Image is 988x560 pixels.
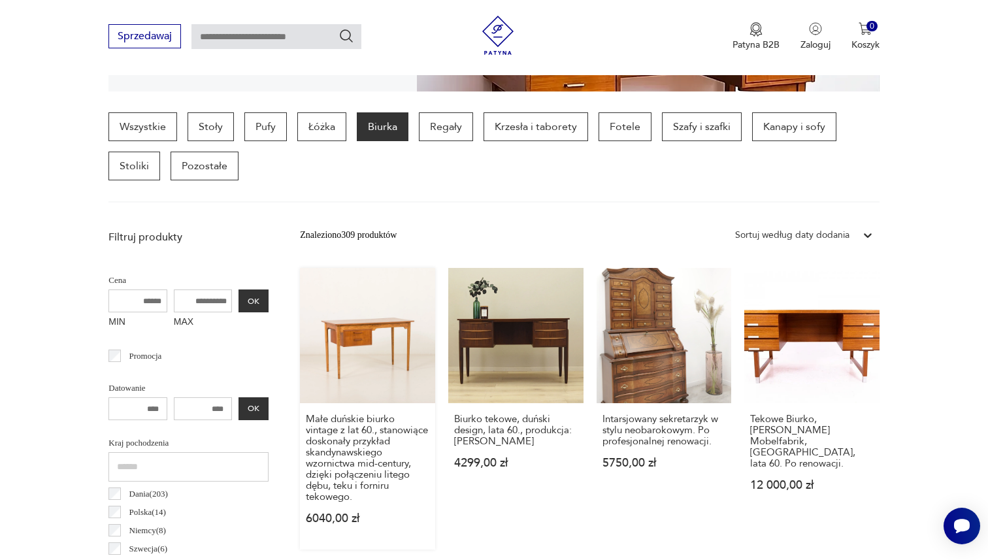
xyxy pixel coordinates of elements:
[129,505,166,519] p: Polska ( 14 )
[733,22,780,51] a: Ikona medaluPatyna B2B
[129,487,168,501] p: Dania ( 203 )
[744,268,880,550] a: Tekowe Biurko, Eigil Petersens Mobelfabrik, Dania, lata 60. Po renowacji.Tekowe Biurko, [PERSON_N...
[419,112,473,141] a: Regały
[448,268,584,550] a: Biurko tekowe, duński design, lata 60., produkcja: DaniaBiurko tekowe, duński design, lata 60., p...
[239,289,269,312] button: OK
[851,22,880,51] button: 0Koszyk
[108,33,181,42] a: Sprzedawaj
[602,457,726,469] p: 5750,00 zł
[484,112,588,141] a: Krzesła i taborety
[733,22,780,51] button: Patyna B2B
[859,22,872,35] img: Ikona koszyka
[300,268,435,550] a: Małe duńskie biurko vintage z lat 60., stanowiące doskonały przykład skandynawskiego wzornictwa m...
[454,457,578,469] p: 4299,00 zł
[108,112,177,141] a: Wszystkie
[108,381,269,395] p: Datowanie
[239,397,269,420] button: OK
[129,542,168,556] p: Szwecja ( 6 )
[749,22,763,37] img: Ikona medalu
[108,230,269,244] p: Filtruj produkty
[108,436,269,450] p: Kraj pochodzenia
[752,112,836,141] a: Kanapy i sofy
[297,112,346,141] a: Łóżka
[108,24,181,48] button: Sprzedawaj
[944,508,980,544] iframe: Smartsupp widget button
[244,112,287,141] a: Pufy
[662,112,742,141] a: Szafy i szafki
[809,22,822,35] img: Ikonka użytkownika
[851,39,880,51] p: Koszyk
[306,414,429,502] h3: Małe duńskie biurko vintage z lat 60., stanowiące doskonały przykład skandynawskiego wzornictwa m...
[129,349,162,363] p: Promocja
[454,414,578,447] h3: Biurko tekowe, duński design, lata 60., produkcja: [PERSON_NAME]
[188,112,234,141] a: Stoły
[750,480,874,491] p: 12 000,00 zł
[733,39,780,51] p: Patyna B2B
[750,414,874,469] h3: Tekowe Biurko, [PERSON_NAME] Mobelfabrik, [GEOGRAPHIC_DATA], lata 60. Po renowacji.
[108,152,160,180] a: Stoliki
[171,152,239,180] a: Pozostałe
[108,273,269,288] p: Cena
[300,228,397,242] div: Znaleziono 309 produktów
[129,523,166,538] p: Niemcy ( 8 )
[602,414,726,447] h3: Intarsjowany sekretarzyk w stylu neobarokowym. Po profesjonalnej renowacji.
[357,112,408,141] a: Biurka
[108,312,167,333] label: MIN
[599,112,651,141] a: Fotele
[735,228,849,242] div: Sortuj według daty dodania
[478,16,518,55] img: Patyna - sklep z meblami i dekoracjami vintage
[597,268,732,550] a: Intarsjowany sekretarzyk w stylu neobarokowym. Po profesjonalnej renowacji.Intarsjowany sekretarz...
[800,22,831,51] button: Zaloguj
[338,28,354,44] button: Szukaj
[800,39,831,51] p: Zaloguj
[866,21,878,32] div: 0
[306,513,429,524] p: 6040,00 zł
[174,312,233,333] label: MAX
